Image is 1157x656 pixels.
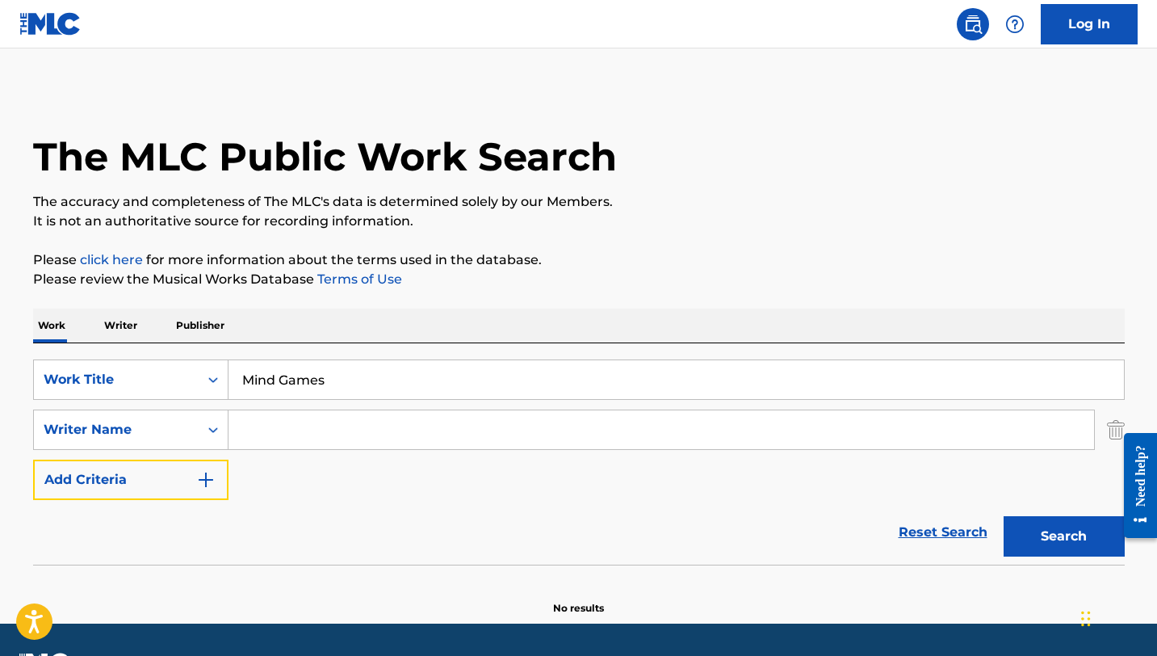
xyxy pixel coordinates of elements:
[33,132,617,181] h1: The MLC Public Work Search
[1081,595,1091,643] div: Drag
[33,460,228,500] button: Add Criteria
[44,420,189,439] div: Writer Name
[171,309,229,343] p: Publisher
[1004,516,1125,557] button: Search
[1041,4,1138,44] a: Log In
[314,271,402,287] a: Terms of Use
[1112,420,1157,550] iframe: Resource Center
[957,8,989,40] a: Public Search
[1076,578,1157,656] iframe: Chat Widget
[999,8,1031,40] div: Help
[1005,15,1025,34] img: help
[891,515,996,550] a: Reset Search
[1107,410,1125,450] img: Delete Criterion
[33,192,1125,212] p: The accuracy and completeness of The MLC's data is determined solely by our Members.
[196,470,216,490] img: 9d2ae6d4665cec9f34b9.svg
[80,252,143,267] a: click here
[44,370,189,389] div: Work Title
[99,309,142,343] p: Writer
[33,360,1125,565] form: Search Form
[33,250,1125,270] p: Please for more information about the terms used in the database.
[963,15,983,34] img: search
[33,309,70,343] p: Work
[33,270,1125,289] p: Please review the Musical Works Database
[553,582,604,616] p: No results
[19,12,82,36] img: MLC Logo
[33,212,1125,231] p: It is not an authoritative source for recording information.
